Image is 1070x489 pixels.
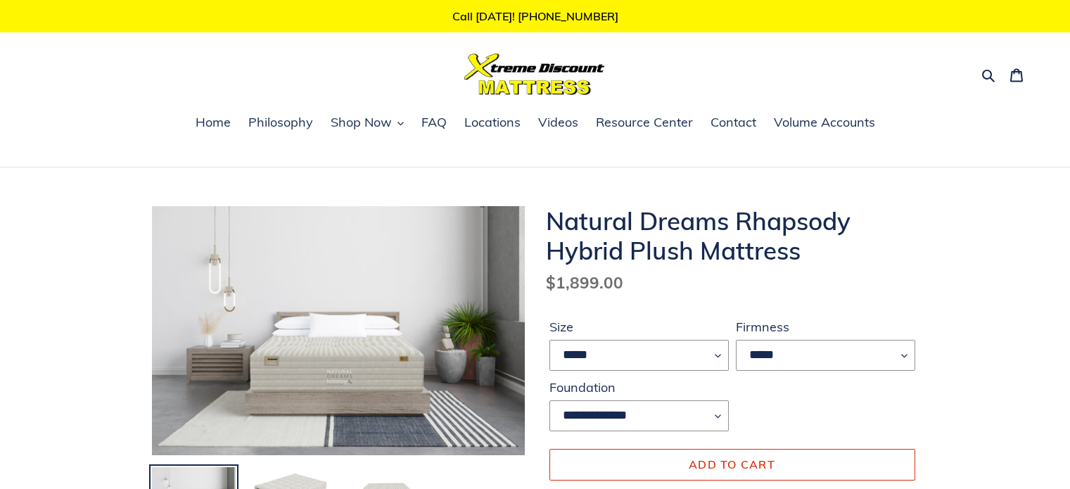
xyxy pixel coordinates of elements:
[531,113,585,134] a: Videos
[538,114,578,131] span: Videos
[589,113,700,134] a: Resource Center
[689,457,775,471] span: Add to cart
[711,114,756,131] span: Contact
[549,317,729,336] label: Size
[736,317,915,336] label: Firmness
[421,114,447,131] span: FAQ
[774,114,875,131] span: Volume Accounts
[196,114,231,131] span: Home
[331,114,392,131] span: Shop Now
[414,113,454,134] a: FAQ
[464,114,521,131] span: Locations
[546,206,919,265] h1: Natural Dreams Rhapsody Hybrid Plush Mattress
[596,114,693,131] span: Resource Center
[241,113,320,134] a: Philosophy
[546,272,623,293] span: $1,899.00
[549,449,915,480] button: Add to cart
[248,114,313,131] span: Philosophy
[457,113,528,134] a: Locations
[549,378,729,397] label: Foundation
[464,53,605,95] img: Xtreme Discount Mattress
[324,113,411,134] button: Shop Now
[703,113,763,134] a: Contact
[767,113,882,134] a: Volume Accounts
[189,113,238,134] a: Home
